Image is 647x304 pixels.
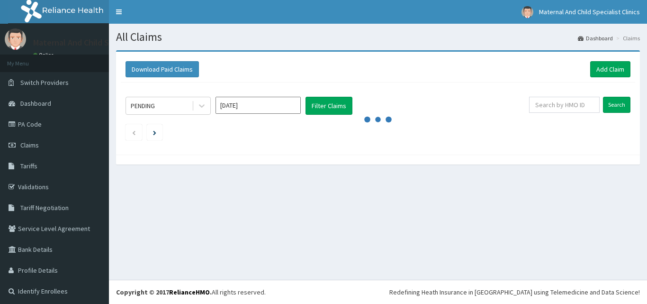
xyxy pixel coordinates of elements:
footer: All rights reserved. [109,280,647,304]
a: Previous page [132,128,136,137]
span: Claims [20,141,39,149]
input: Search by HMO ID [529,97,600,113]
span: Maternal And Child Specialist Clinics [539,8,640,16]
li: Claims [614,34,640,42]
button: Filter Claims [306,97,352,115]
button: Download Paid Claims [126,61,199,77]
input: Select Month and Year [216,97,301,114]
a: Next page [153,128,156,137]
a: Online [33,52,56,58]
span: Tariffs [20,162,37,170]
a: RelianceHMO [169,288,210,296]
svg: audio-loading [364,105,392,134]
div: Redefining Heath Insurance in [GEOGRAPHIC_DATA] using Telemedicine and Data Science! [389,287,640,297]
img: User Image [521,6,533,18]
p: Maternal And Child Specialist Clinics [33,38,166,47]
div: PENDING [131,101,155,111]
span: Tariff Negotiation [20,203,69,212]
h1: All Claims [116,31,640,43]
img: User Image [5,28,26,50]
a: Dashboard [578,34,613,42]
span: Switch Providers [20,78,69,87]
a: Add Claim [590,61,630,77]
span: Dashboard [20,99,51,108]
strong: Copyright © 2017 . [116,288,212,296]
input: Search [603,97,630,113]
